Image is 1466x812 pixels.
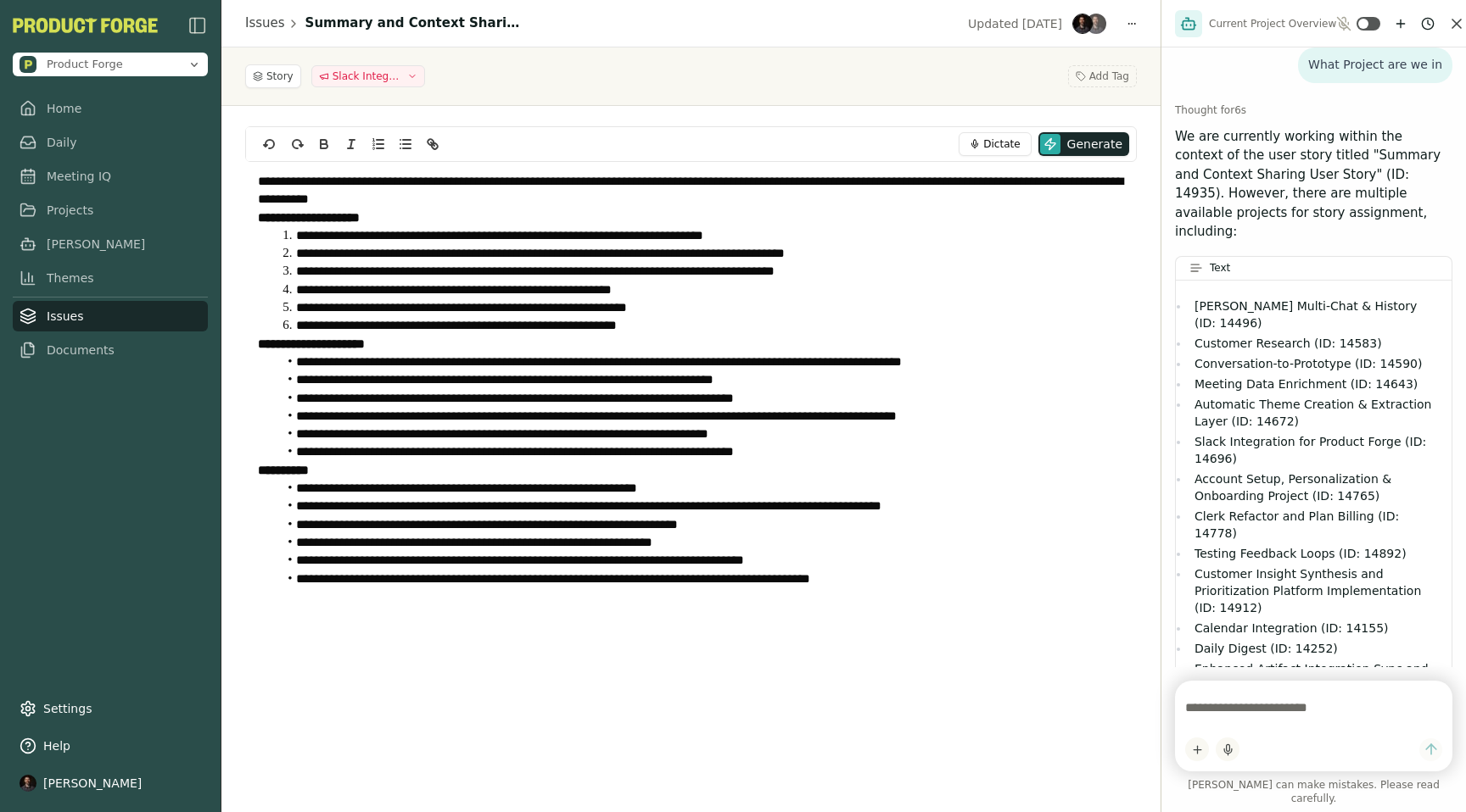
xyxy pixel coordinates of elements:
button: Send message [1419,738,1442,761]
a: Home [13,93,208,124]
button: Add Tag [1068,65,1137,87]
a: Documents [13,335,208,365]
p: We are currently working within the context of the user story titled "Summary and Context Sharing... [1175,127,1452,242]
button: New chat [1390,14,1411,34]
li: Enhanced Artifact Integration Sync and Real-Time Status Management (ID: 14383) [1189,660,1438,711]
button: Open organization switcher [13,53,208,76]
div: Thought for 6 s [1175,103,1452,117]
button: Help [13,731,208,761]
button: Start dictation [1216,737,1239,761]
button: Bullet [394,134,417,154]
span: Slack Integration for Product Forge [333,70,400,83]
span: Current Project Overview [1209,17,1336,31]
button: Story [245,64,301,88]
img: profile [20,775,36,792]
li: Account Setup, Personalization & Onboarding Project (ID: 14765) [1189,470,1438,504]
span: Product Forge [47,57,123,72]
a: Meeting IQ [13,161,208,192]
button: Dictate [959,132,1031,156]
img: Rich Theil [1086,14,1106,34]
span: Generate [1067,136,1122,153]
li: Automatic Theme Creation & Extraction Layer (ID: 14672) [1189,396,1438,430]
li: Slack Integration for Product Forge (ID: 14696) [1189,433,1438,467]
a: Issues [13,301,208,331]
span: Updated [968,15,1019,32]
button: Add content to chat [1185,737,1209,761]
li: Meeting Data Enrichment (ID: 14643) [1189,375,1438,392]
span: Dictate [983,137,1020,151]
span: Story [266,70,294,83]
img: sidebar [187,15,208,36]
button: Close Sidebar [187,15,208,36]
li: Conversation-to-Prototype (ID: 14590) [1189,355,1438,372]
h3: Text [1210,261,1230,275]
button: Italic [339,134,363,154]
a: [PERSON_NAME] [13,229,208,259]
button: undo [258,134,282,154]
li: Calendar Integration (ID: 14155) [1189,620,1438,637]
button: Chat history [1418,14,1438,34]
a: Projects [13,195,208,225]
button: redo [285,134,309,154]
img: Product Forge [20,56,36,73]
img: Rich Theil [1072,14,1093,34]
span: Add Tag [1089,70,1129,83]
button: Generate [1038,132,1129,156]
button: PF-Logo [13,18,158,33]
li: Daily Digest (ID: 14252) [1189,640,1438,657]
a: Settings [13,693,208,724]
p: What Project are we in [1308,58,1442,73]
span: [DATE] [1022,15,1062,32]
a: Issues [245,14,285,33]
li: Customer Research (ID: 14583) [1189,335,1438,352]
a: Themes [13,263,208,293]
li: Testing Feedback Loops (ID: 14892) [1189,545,1438,562]
img: Product Forge [13,18,158,33]
button: Bold [312,134,336,154]
h1: Summary and Context Sharing User Story [305,14,526,33]
li: Customer Insight Synthesis and Prioritization Platform Implementation (ID: 14912) [1189,565,1438,616]
li: [PERSON_NAME] Multi-Chat & History (ID: 14496) [1189,298,1438,331]
li: Clerk Refactor and Plan Billing (ID: 14778) [1189,508,1438,542]
span: [PERSON_NAME] can make mistakes. Please read carefully. [1175,778,1452,805]
button: Toggle ambient mode [1357,17,1380,31]
button: Slack Integration for Product Forge [311,65,425,87]
button: Link [421,134,445,154]
a: Daily [13,127,208,158]
button: Updated[DATE]Rich TheilRich Theil [958,12,1116,36]
button: Close chat [1448,15,1465,32]
button: [PERSON_NAME] [13,768,208,798]
button: Ordered [366,134,390,154]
